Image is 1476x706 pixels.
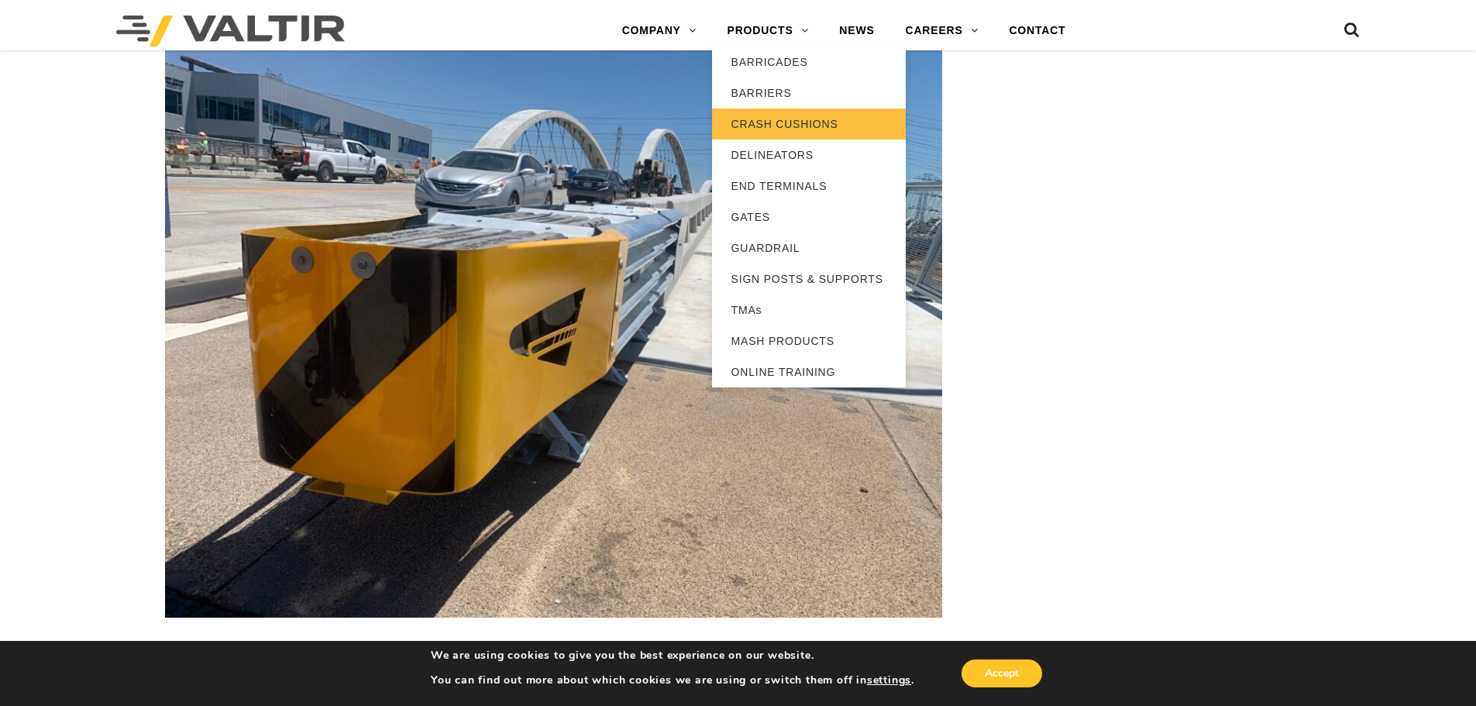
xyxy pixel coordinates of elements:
a: PRODUCTS [712,15,824,46]
a: ONLINE TRAINING [712,356,906,387]
a: COMPANY [607,15,712,46]
a: DELINEATORS [712,139,906,170]
img: Valtir [116,15,345,46]
a: GATES [712,201,906,232]
p: You can find out more about which cookies we are using or switch them off in . [431,673,914,687]
a: GUARDRAIL [712,232,906,263]
a: TMAs [712,294,906,325]
a: NEWS [824,15,889,46]
button: Accept [962,660,1042,687]
a: CAREERS [890,15,994,46]
a: END TERMINALS [712,170,906,201]
a: BARRICADES [712,46,906,77]
a: BARRIERS [712,77,906,108]
a: MASH PRODUCTS [712,325,906,356]
button: settings [867,673,911,687]
a: SIGN POSTS & SUPPORTS [712,263,906,294]
a: CONTACT [993,15,1081,46]
p: We are using cookies to give you the best experience on our website. [431,649,914,663]
a: CRASH CUSHIONS [712,108,906,139]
